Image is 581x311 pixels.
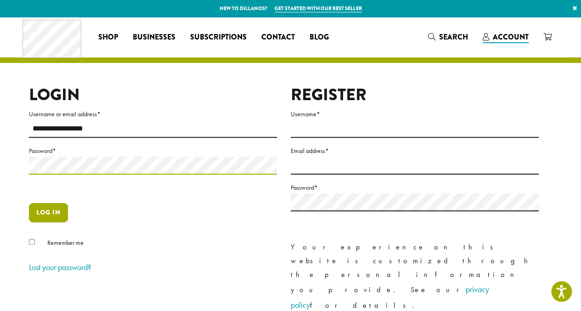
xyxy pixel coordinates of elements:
[133,32,175,43] span: Businesses
[47,238,84,247] span: Remember me
[291,145,539,157] label: Email address
[261,32,295,43] span: Contact
[29,262,91,272] a: Lost your password?
[29,85,277,105] h2: Login
[421,29,475,45] a: Search
[91,30,125,45] a: Shop
[291,108,539,120] label: Username
[29,203,68,222] button: Log in
[291,284,489,310] a: privacy policy
[275,5,362,12] a: Get started with our best seller
[190,32,247,43] span: Subscriptions
[291,85,539,105] h2: Register
[310,32,329,43] span: Blog
[291,182,539,193] label: Password
[493,32,529,42] span: Account
[29,108,277,120] label: Username or email address
[439,32,468,42] span: Search
[29,145,277,157] label: Password
[98,32,118,43] span: Shop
